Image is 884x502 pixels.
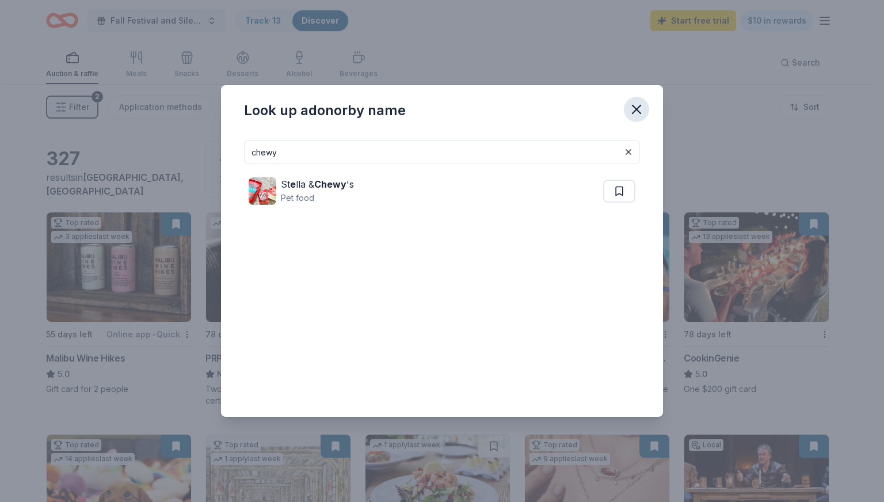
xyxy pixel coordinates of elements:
div: Look up a donor by name [244,101,406,120]
img: Image for Stella & Chewy's [249,177,276,205]
strong: e [290,178,296,190]
div: St lla & 's [281,177,354,191]
div: Pet food [281,191,354,205]
input: Search [244,140,640,163]
strong: Chewy [314,178,346,190]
